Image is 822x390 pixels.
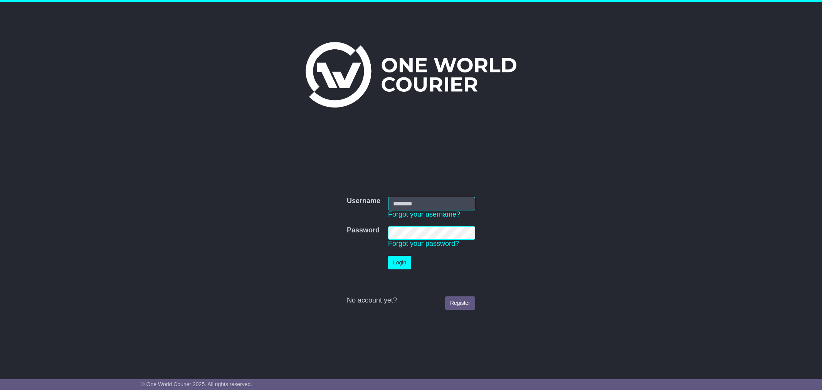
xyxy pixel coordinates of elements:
[388,210,460,218] a: Forgot your username?
[141,381,252,387] span: © One World Courier 2025. All rights reserved.
[347,226,380,235] label: Password
[306,42,516,108] img: One World
[388,240,459,247] a: Forgot your password?
[388,256,411,269] button: Login
[347,296,475,305] div: No account yet?
[347,197,380,205] label: Username
[445,296,475,310] a: Register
